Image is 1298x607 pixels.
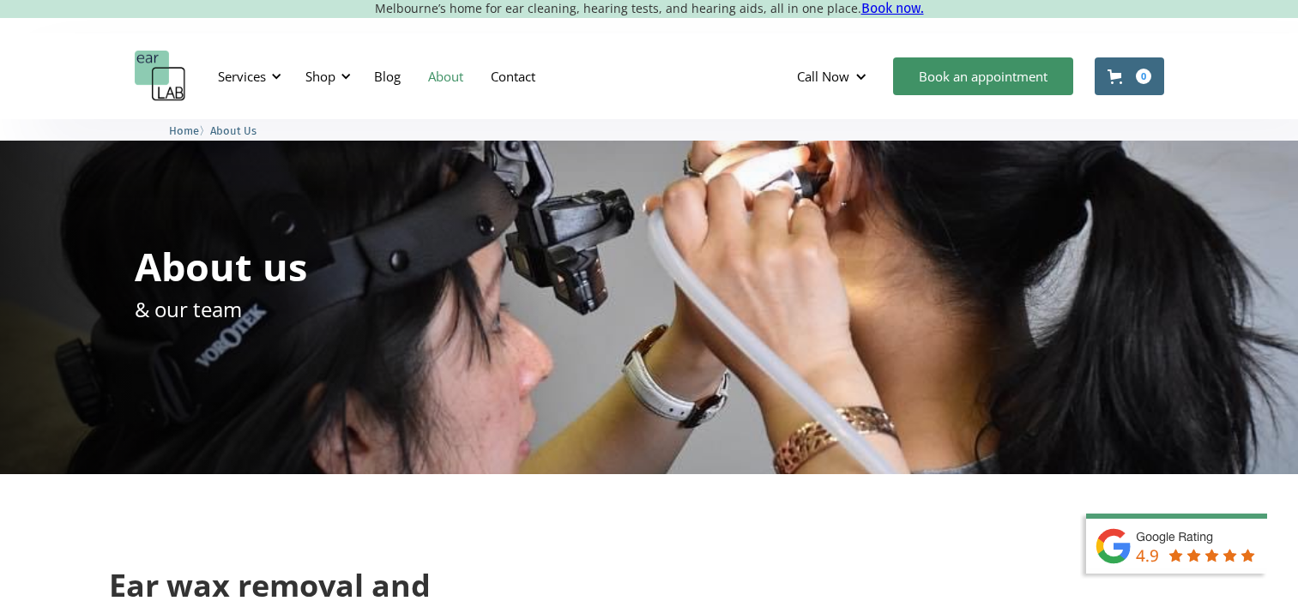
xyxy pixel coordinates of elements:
[1095,57,1164,95] a: Open cart
[893,57,1073,95] a: Book an appointment
[305,68,335,85] div: Shop
[210,122,257,138] a: About Us
[797,68,849,85] div: Call Now
[135,51,186,102] a: home
[210,124,257,137] span: About Us
[1136,69,1151,84] div: 0
[360,51,414,101] a: Blog
[135,294,242,324] p: & our team
[135,247,307,285] h1: About us
[295,51,356,102] div: Shop
[218,68,266,85] div: Services
[169,124,199,137] span: Home
[208,51,287,102] div: Services
[169,122,210,140] li: 〉
[169,122,199,138] a: Home
[477,51,549,101] a: Contact
[783,51,884,102] div: Call Now
[414,51,477,101] a: About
